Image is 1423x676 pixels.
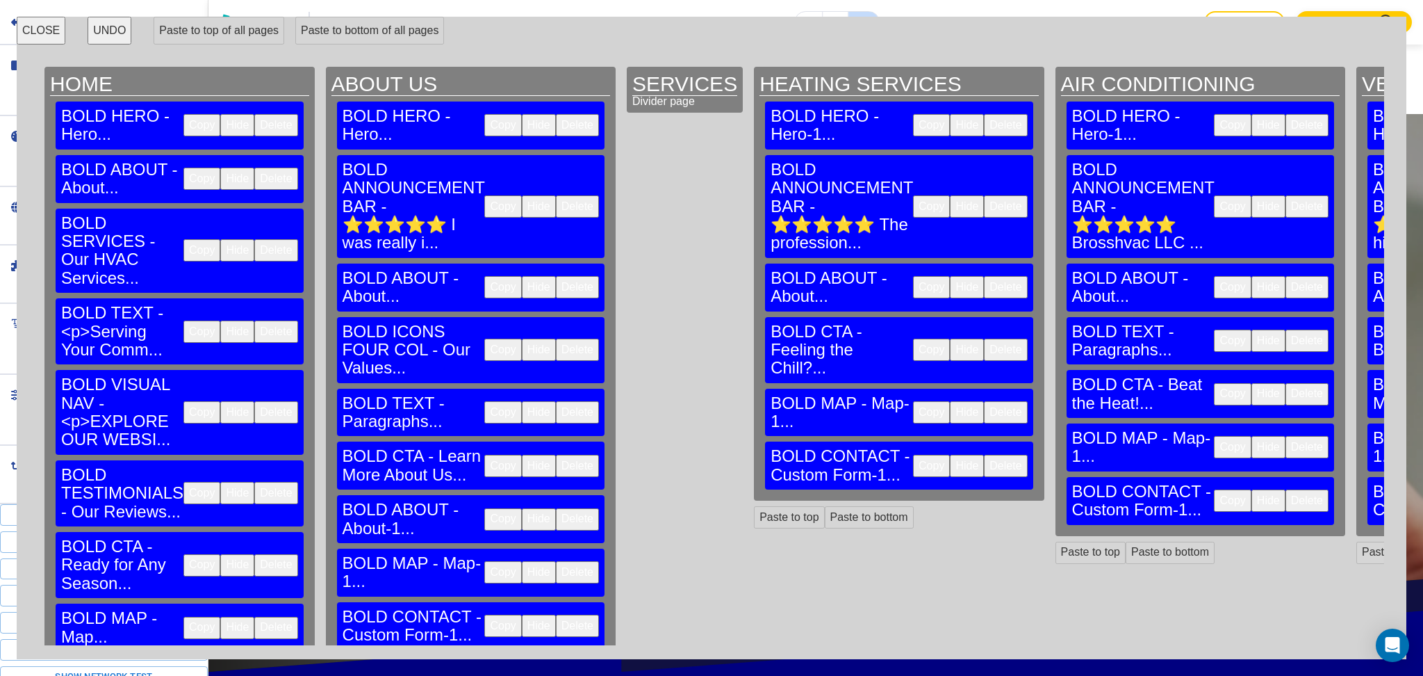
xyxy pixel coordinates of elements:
[1214,330,1251,352] button: Copy
[522,339,556,361] button: Hide
[61,538,183,593] h3: BOLD CTA - Ready for Any Season...
[759,72,1038,95] h2: HEATING SERVICES
[1214,276,1251,298] button: Copy
[1251,490,1285,512] button: Hide
[61,107,183,144] h3: BOLD HERO - Hero...
[1285,114,1329,136] button: Delete
[295,17,444,45] button: Paste to bottom of all pages
[484,561,521,584] button: Copy
[984,195,1027,218] button: Delete
[254,554,297,577] button: Delete
[522,195,556,218] button: Hide
[522,455,556,477] button: Hide
[771,107,913,144] h3: BOLD HERO - Hero-1...
[556,615,599,637] button: Delete
[1072,376,1215,412] h3: BOLD CTA - Beat the Heat!...
[1222,16,1267,29] p: Save Draft
[1251,330,1285,352] button: Hide
[1072,107,1215,144] h3: BOLD HERO - Hero-1...
[61,466,183,521] h3: BOLD TESTIMONIALS - Our Reviews...
[1072,483,1215,520] h3: BOLD CONTACT - Custom Form-1...
[183,554,220,577] button: Copy
[183,482,220,504] button: Copy
[220,617,254,639] button: Hide
[522,276,556,298] button: Hide
[50,72,309,95] h2: HOME
[220,401,254,424] button: Hide
[220,554,254,577] button: Hide
[343,501,485,538] h3: BOLD ABOUT - About-1...
[1072,269,1215,306] h3: BOLD ABOUT - About...
[315,16,372,29] h3: Brosshvac LLC
[1285,330,1329,352] button: Delete
[343,269,485,306] h3: BOLD ABOUT - About...
[556,401,599,424] button: Delete
[1126,542,1215,564] button: Paste to bottom
[913,455,950,477] button: Copy
[484,401,521,424] button: Copy
[1251,436,1285,458] button: Hide
[1072,161,1215,252] h3: BOLD ANNOUNCEMENT BAR - ⭐⭐⭐⭐⭐ Brosshvac LLC ...
[825,506,914,529] button: Paste to bottom
[984,276,1027,298] button: Delete
[522,615,556,637] button: Hide
[1285,195,1329,218] button: Delete
[556,455,599,477] button: Delete
[183,321,220,343] button: Copy
[1055,542,1126,564] button: Paste to top
[254,114,297,136] button: Delete
[984,455,1027,477] button: Delete
[183,239,220,261] button: Copy
[913,195,950,218] button: Copy
[556,508,599,531] button: Delete
[17,17,65,45] button: CLOSE
[556,276,599,298] button: Delete
[1314,16,1369,29] p: Contact Sales
[61,214,183,288] h3: BOLD SERVICES - Our HVAC Services...
[950,401,984,424] button: Hide
[484,455,521,477] button: Copy
[1072,323,1215,360] h3: BOLD TEXT - Paragraphs...
[220,168,254,190] button: Hide
[154,17,284,45] button: Paste to top of all pages
[950,195,984,218] button: Hide
[556,561,599,584] button: Delete
[1251,276,1285,298] button: Hide
[61,304,183,359] h3: BOLD TEXT - <p>Serving Your Comm...
[88,17,131,45] button: UNDO
[1376,629,1409,662] div: Open Intercom Messenger
[183,114,220,136] button: Copy
[913,401,950,424] button: Copy
[484,114,521,136] button: Copy
[522,401,556,424] button: Hide
[1150,16,1193,29] h3: Need help?
[984,401,1027,424] button: Delete
[254,617,297,639] button: Delete
[33,14,138,31] h2: Save and Exit Editor
[950,455,984,477] button: Hide
[950,276,984,298] button: Hide
[522,561,556,584] button: Hide
[254,321,297,343] button: Delete
[343,161,485,252] h3: BOLD ANNOUNCEMENT BAR - ⭐⭐⭐⭐⭐ I was really i...
[1251,383,1285,405] button: Hide
[61,161,183,198] h3: BOLD ABOUT - About...
[183,617,220,639] button: Copy
[343,323,485,378] h3: BOLD ICONS FOUR COL - Our Values...
[254,168,297,190] button: Delete
[220,14,303,31] img: Bizwise Logo
[556,339,599,361] button: Delete
[754,506,824,529] button: Paste to top
[556,114,599,136] button: Delete
[484,276,521,298] button: Copy
[1072,429,1215,466] h3: BOLD MAP - Map-1...
[1214,114,1251,136] button: Copy
[220,321,254,343] button: Hide
[771,161,913,252] h3: BOLD ANNOUNCEMENT BAR - ⭐⭐⭐⭐⭐ The profession...
[254,401,297,424] button: Delete
[220,239,254,261] button: Hide
[343,554,485,591] h3: BOLD MAP - Map-1...
[220,114,254,136] button: Hide
[343,394,485,431] h3: BOLD TEXT - Paragraphs...
[343,107,485,144] h3: BOLD HERO - Hero...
